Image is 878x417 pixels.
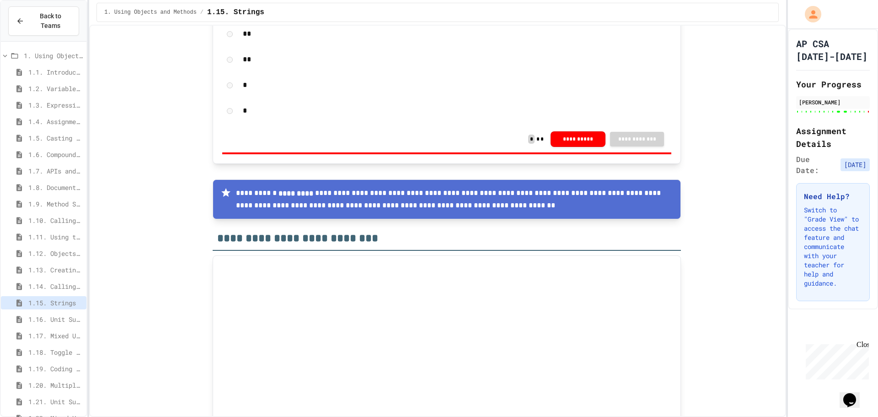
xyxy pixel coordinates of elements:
span: 1.19. Coding Practice 1a (1.1-1.6) [28,364,83,374]
span: 1.15. Strings [28,298,83,308]
span: 1.4. Assignment and Input [28,117,83,126]
h3: Need Help? [804,191,862,202]
span: 1.2. Variables and Data Types [28,84,83,93]
span: 1.21. Unit Summary 1b (1.7-1.15) [28,397,83,406]
span: 1.7. APIs and Libraries [28,166,83,176]
span: 1.14. Calling Instance Methods [28,282,83,291]
span: 1.3. Expressions and Output [New] [28,100,83,110]
span: 1.1. Introduction to Algorithms, Programming, and Compilers [28,67,83,77]
span: 1.6. Compound Assignment Operators [28,150,83,159]
p: Switch to "Grade View" to access the chat feature and communicate with your teacher for help and ... [804,206,862,288]
span: 1.8. Documentation with Comments and Preconditions [28,183,83,192]
span: / [200,9,203,16]
h2: Your Progress [796,78,870,91]
span: 1.18. Toggle Mixed Up or Write Code Practice 1.1-1.6 [28,347,83,357]
span: 1.5. Casting and Ranges of Values [28,133,83,143]
div: Chat with us now!Close [4,4,63,58]
span: 1.9. Method Signatures [28,199,83,209]
span: 1.11. Using the Math Class [28,232,83,242]
button: Back to Teams [8,6,79,36]
div: [PERSON_NAME] [799,98,867,106]
iframe: chat widget [840,380,869,408]
span: 1.16. Unit Summary 1a (1.1-1.6) [28,314,83,324]
span: 1.10. Calling Class Methods [28,216,83,225]
span: 1.13. Creating and Initializing Objects: Constructors [28,265,83,275]
span: 1. Using Objects and Methods [104,9,197,16]
iframe: chat widget [802,341,869,379]
h2: Assignment Details [796,125,870,150]
span: 1.20. Multiple Choice Exercises for Unit 1a (1.1-1.6) [28,380,83,390]
span: [DATE] [841,158,870,171]
div: My Account [795,4,824,25]
span: 1. Using Objects and Methods [24,51,83,60]
span: Due Date: [796,154,837,176]
h1: AP CSA [DATE]-[DATE] [796,37,870,63]
span: Back to Teams [30,11,71,31]
span: 1.12. Objects - Instances of Classes [28,249,83,258]
span: 1.17. Mixed Up Code Practice 1.1-1.6 [28,331,83,341]
span: 1.15. Strings [207,7,264,18]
